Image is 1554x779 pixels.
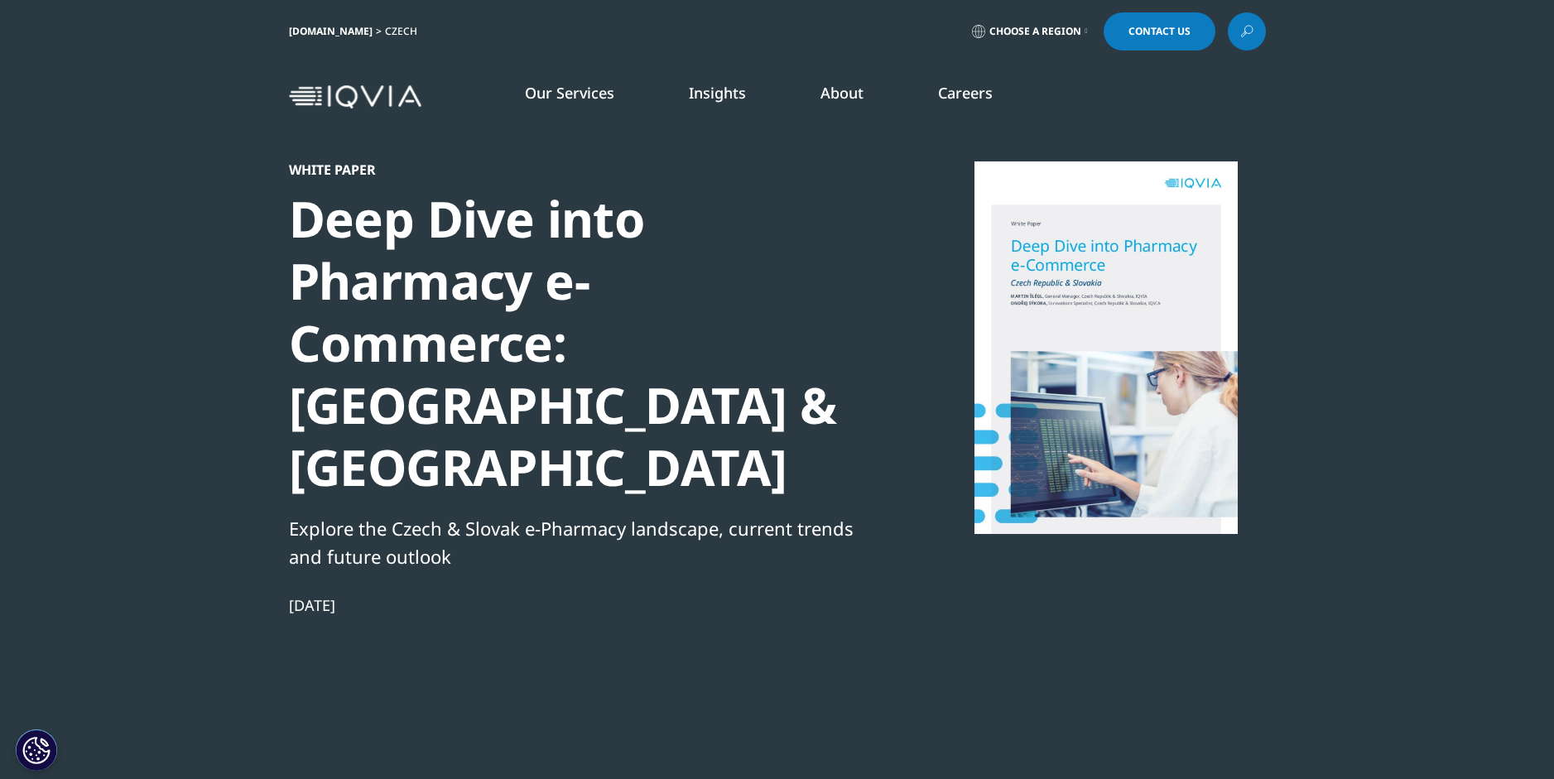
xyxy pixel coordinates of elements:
span: Contact Us [1128,26,1191,36]
img: IQVIA Healthcare Information Technology and Pharma Clinical Research Company [289,85,421,109]
button: Evästeasetukset [16,729,57,771]
div: Explore the Czech & Slovak e-Pharmacy landscape, current trends and future outlook [289,514,857,570]
a: About [820,83,864,103]
div: White Paper [289,161,857,178]
div: Czech [385,25,424,38]
a: Our Services [525,83,614,103]
span: Choose a Region [989,25,1081,38]
a: [DOMAIN_NAME] [289,24,373,38]
a: Contact Us [1104,12,1215,50]
a: Insights [689,83,746,103]
div: [DATE] [289,595,857,615]
div: Deep Dive into Pharmacy e-Commerce: [GEOGRAPHIC_DATA] & [GEOGRAPHIC_DATA] [289,188,857,498]
a: Careers [938,83,993,103]
nav: Primary [428,58,1266,136]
